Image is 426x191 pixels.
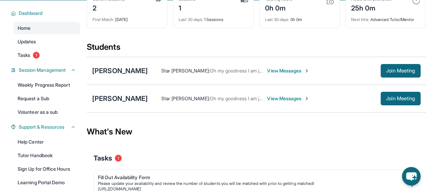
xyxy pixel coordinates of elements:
div: Please update your availability and review the number of students you will be matched with prior ... [98,181,409,186]
a: Home [14,22,80,34]
div: 1 [179,2,196,13]
button: chat-button [402,167,421,186]
span: Next title : [351,17,369,22]
span: Home [18,25,31,31]
a: Tutor Handbook [14,149,80,162]
a: Weekly Progress Report [14,79,80,91]
div: Advanced Tutor/Mentor [351,13,420,22]
div: 0h 0m [265,13,334,22]
img: Chevron-Right [304,96,309,101]
span: Updates [18,38,36,45]
button: Support & Resources [16,124,76,130]
span: Join Meeting [386,97,415,101]
div: [PERSON_NAME] [92,66,148,76]
button: Join Meeting [381,92,421,105]
a: Sign Up for Office Hours [14,163,80,175]
a: Updates [14,36,80,48]
div: 25h 0m [351,2,392,13]
a: Request a Sub [14,92,80,105]
span: Tasks [18,52,30,59]
a: Learning Portal Demo [14,176,80,189]
span: First Match : [93,17,114,22]
button: Session Management [16,67,76,73]
span: View Messages [267,67,309,74]
img: Chevron-Right [304,68,309,73]
span: Star [PERSON_NAME] : [161,95,209,101]
div: Students [87,42,426,57]
span: 1 [115,155,122,162]
span: Support & Resources [19,124,64,130]
div: 1 Sessions [179,13,248,22]
span: Session Management [19,67,66,73]
span: Tasks [94,153,112,163]
span: Last 30 days : [179,17,203,22]
div: [DATE] [93,13,162,22]
a: Volunteer as a sub [14,106,80,118]
div: What's New [87,117,426,147]
div: [PERSON_NAME] [92,94,148,103]
span: Dashboard [19,10,43,17]
span: 1 [33,52,40,59]
span: Star [PERSON_NAME] : [161,68,209,73]
div: 2 [93,2,125,13]
span: Join Meeting [386,69,415,73]
div: 0h 0m [265,2,292,13]
a: Tasks1 [14,49,80,61]
a: Help Center [14,136,80,148]
span: Last 30 days : [265,17,289,22]
button: Join Meeting [381,64,421,78]
button: Dashboard [16,10,76,17]
span: View Messages [267,95,309,102]
div: Fill Out Availability Form [98,174,409,181]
